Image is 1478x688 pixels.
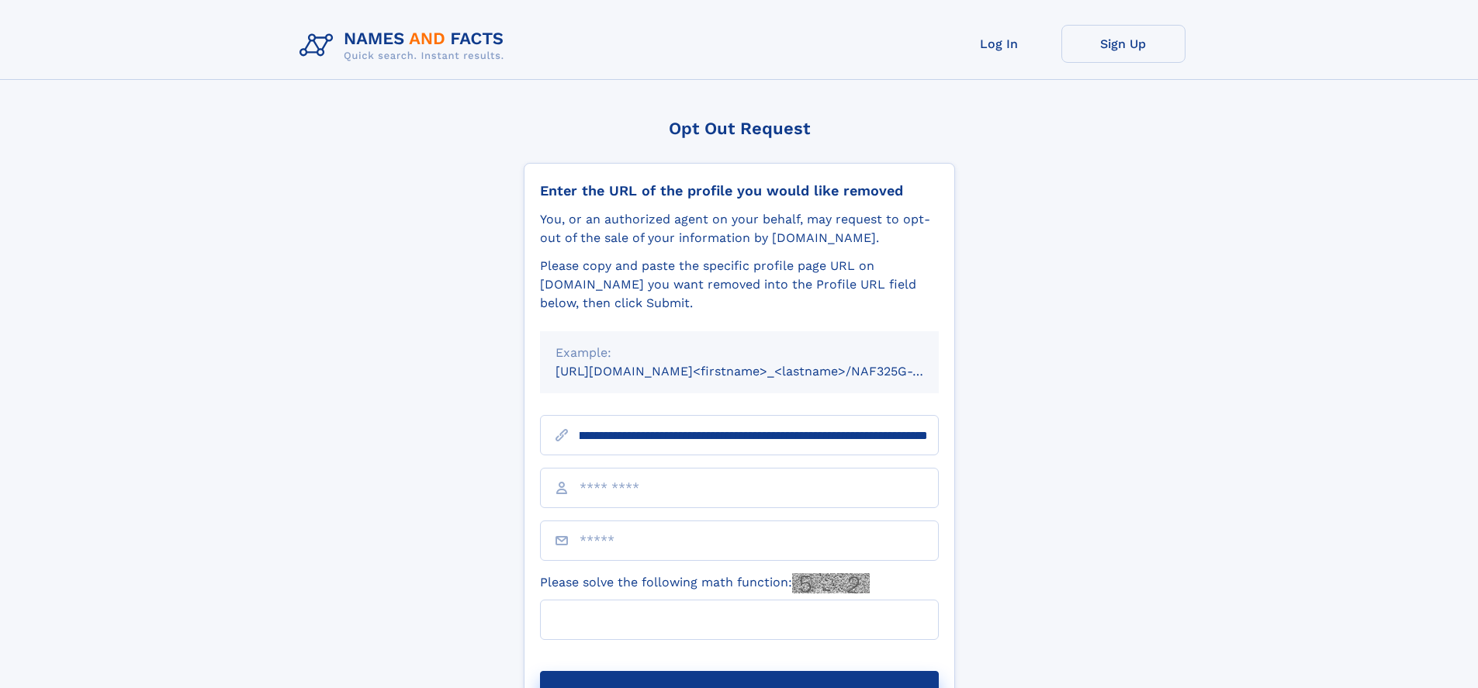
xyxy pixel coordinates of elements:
[524,119,955,138] div: Opt Out Request
[556,364,968,379] small: [URL][DOMAIN_NAME]<firstname>_<lastname>/NAF325G-xxxxxxxx
[1061,25,1186,63] a: Sign Up
[540,573,870,593] label: Please solve the following math function:
[293,25,517,67] img: Logo Names and Facts
[540,182,939,199] div: Enter the URL of the profile you would like removed
[937,25,1061,63] a: Log In
[556,344,923,362] div: Example:
[540,210,939,247] div: You, or an authorized agent on your behalf, may request to opt-out of the sale of your informatio...
[540,257,939,313] div: Please copy and paste the specific profile page URL on [DOMAIN_NAME] you want removed into the Pr...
